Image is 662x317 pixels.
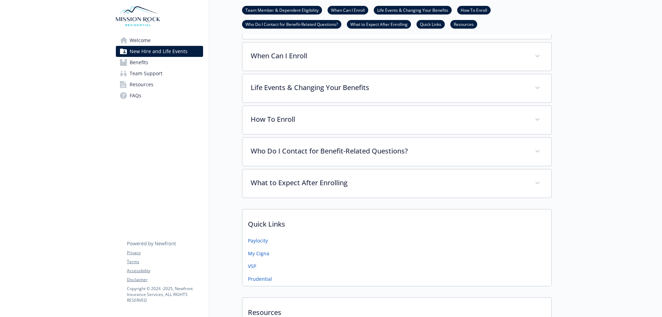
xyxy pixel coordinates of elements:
[130,35,151,46] span: Welcome
[417,21,445,27] a: Quick Links
[242,169,551,198] div: What to Expect After Enrolling
[248,237,268,244] a: Paylocity
[347,21,411,27] a: What to Expect After Enrolling
[130,46,188,57] span: New Hire and Life Events
[248,275,272,283] a: Prudential
[242,209,551,235] p: Quick Links
[130,79,153,90] span: Resources
[457,7,491,13] a: How To Enroll
[116,79,203,90] a: Resources
[127,268,203,274] a: Accessibility
[130,57,148,68] span: Benefits
[130,68,162,79] span: Team Support
[116,90,203,101] a: FAQs
[116,68,203,79] a: Team Support
[116,35,203,46] a: Welcome
[328,7,368,13] a: When Can I Enroll
[248,250,269,257] a: My Cigna
[248,262,256,270] a: VSP
[251,146,526,156] p: Who Do I Contact for Benefit-Related Questions?
[242,74,551,102] div: Life Events & Changing Your Benefits
[130,90,141,101] span: FAQs
[251,82,526,93] p: Life Events & Changing Your Benefits
[251,114,526,125] p: How To Enroll
[127,259,203,265] a: Terms
[242,138,551,166] div: Who Do I Contact for Benefit-Related Questions?
[242,7,322,13] a: Team Member & Dependent Eligibility
[127,250,203,256] a: Privacy
[242,106,551,134] div: How To Enroll
[242,42,551,71] div: When Can I Enroll
[127,286,203,303] p: Copyright © 2024 - 2025 , Newfront Insurance Services, ALL RIGHTS RESERVED
[242,21,341,27] a: Who Do I Contact for Benefit-Related Questions?
[374,7,452,13] a: Life Events & Changing Your Benefits
[127,277,203,283] a: Disclaimer
[251,178,526,188] p: What to Expect After Enrolling
[116,46,203,57] a: New Hire and Life Events
[116,57,203,68] a: Benefits
[450,21,477,27] a: Resources
[251,51,526,61] p: When Can I Enroll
